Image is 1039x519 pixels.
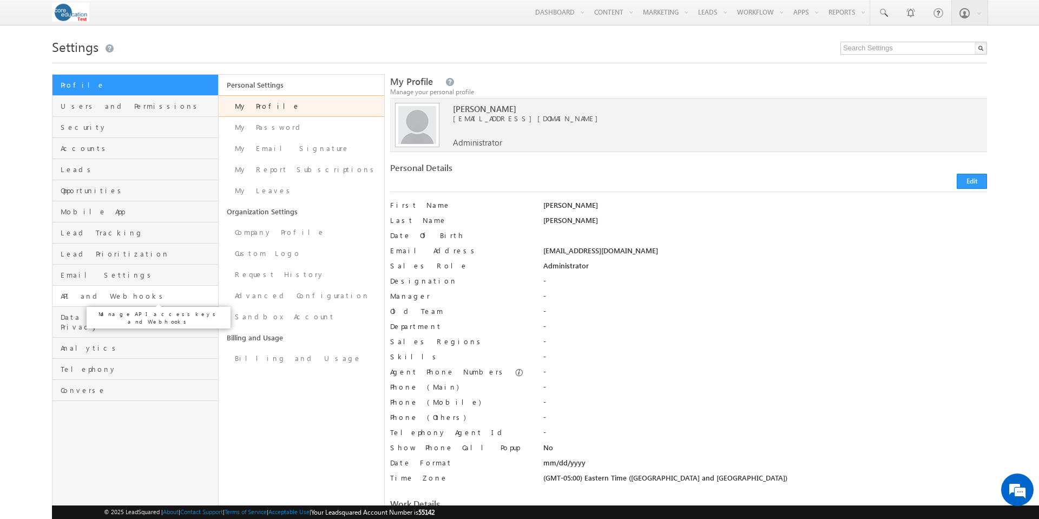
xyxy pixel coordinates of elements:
[543,412,987,428] div: -
[219,95,385,117] a: My Profile
[390,382,528,392] label: Phone (Main)
[219,264,385,285] a: Request History
[61,291,215,301] span: API and Webhooks
[52,286,218,307] a: API and Webhooks
[52,117,218,138] a: Security
[418,508,435,516] span: 55142
[219,306,385,327] a: Sandbox Account
[543,382,987,397] div: -
[52,222,218,244] a: Lead Tracking
[543,246,987,261] div: [EMAIL_ADDRESS][DOMAIN_NAME]
[390,291,528,301] label: Manager
[268,508,310,515] a: Acceptable Use
[390,337,528,346] label: Sales Regions
[61,101,215,111] span: Users and Permissions
[52,380,218,401] a: Converse
[543,261,987,276] div: Administrator
[104,507,435,517] span: © 2025 LeadSquared | | | | |
[61,80,215,90] span: Profile
[219,75,385,95] a: Personal Settings
[61,165,215,174] span: Leads
[91,310,226,325] p: Manage API access keys and Webhooks
[390,458,528,468] label: Date Format
[390,306,528,316] label: Old Team
[52,75,218,96] a: Profile
[311,508,435,516] span: Your Leadsquared Account Number is
[61,122,215,132] span: Security
[61,143,215,153] span: Accounts
[390,428,528,437] label: Telephony Agent Id
[52,138,218,159] a: Accounts
[390,87,987,97] div: Manage your personal profile
[453,114,930,123] span: [EMAIL_ADDRESS][DOMAIN_NAME]
[543,321,987,337] div: -
[61,270,215,280] span: Email Settings
[543,397,987,412] div: -
[543,352,987,367] div: -
[543,337,987,352] div: -
[957,174,987,189] button: Edit
[543,367,987,382] div: -
[543,473,987,488] div: (GMT-05:00) Eastern Time ([GEOGRAPHIC_DATA] and [GEOGRAPHIC_DATA])
[52,159,218,180] a: Leads
[52,359,218,380] a: Telephony
[543,306,987,321] div: -
[52,96,218,117] a: Users and Permissions
[543,276,987,291] div: -
[390,231,528,240] label: Date Of Birth
[52,307,218,338] a: Data Management and Privacy
[61,186,215,195] span: Opportunities
[390,75,433,88] span: My Profile
[219,285,385,306] a: Advanced Configuration
[52,244,218,265] a: Lead Prioritization
[390,276,528,286] label: Designation
[390,499,681,514] div: Work Details
[543,428,987,443] div: -
[219,243,385,264] a: Custom Logo
[390,397,481,407] label: Phone (Mobile)
[390,246,528,255] label: Email Address
[390,200,528,210] label: First Name
[390,215,528,225] label: Last Name
[61,249,215,259] span: Lead Prioritization
[453,104,930,114] span: [PERSON_NAME]
[61,385,215,395] span: Converse
[163,508,179,515] a: About
[390,443,528,452] label: Show Phone Call Popup
[390,163,681,178] div: Personal Details
[543,291,987,306] div: -
[61,312,215,332] span: Data Management and Privacy
[52,3,89,22] img: Custom Logo
[390,473,528,483] label: Time Zone
[840,42,987,55] input: Search Settings
[219,222,385,243] a: Company Profile
[543,443,987,458] div: No
[219,180,385,201] a: My Leaves
[390,412,528,422] label: Phone (Others)
[61,364,215,374] span: Telephony
[543,458,987,473] div: mm/dd/yyyy
[52,338,218,359] a: Analytics
[219,117,385,138] a: My Password
[52,201,218,222] a: Mobile App
[52,180,218,201] a: Opportunities
[52,265,218,286] a: Email Settings
[225,508,267,515] a: Terms of Service
[219,201,385,222] a: Organization Settings
[52,38,98,55] span: Settings
[543,215,987,231] div: [PERSON_NAME]
[219,138,385,159] a: My Email Signature
[180,508,223,515] a: Contact Support
[219,159,385,180] a: My Report Subscriptions
[390,367,507,377] label: Agent Phone Numbers
[543,200,987,215] div: [PERSON_NAME]
[219,348,385,369] a: Billing and Usage
[61,343,215,353] span: Analytics
[390,352,528,362] label: Skills
[61,228,215,238] span: Lead Tracking
[390,321,528,331] label: Department
[390,261,528,271] label: Sales Role
[453,137,502,147] span: Administrator
[61,207,215,216] span: Mobile App
[219,327,385,348] a: Billing and Usage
